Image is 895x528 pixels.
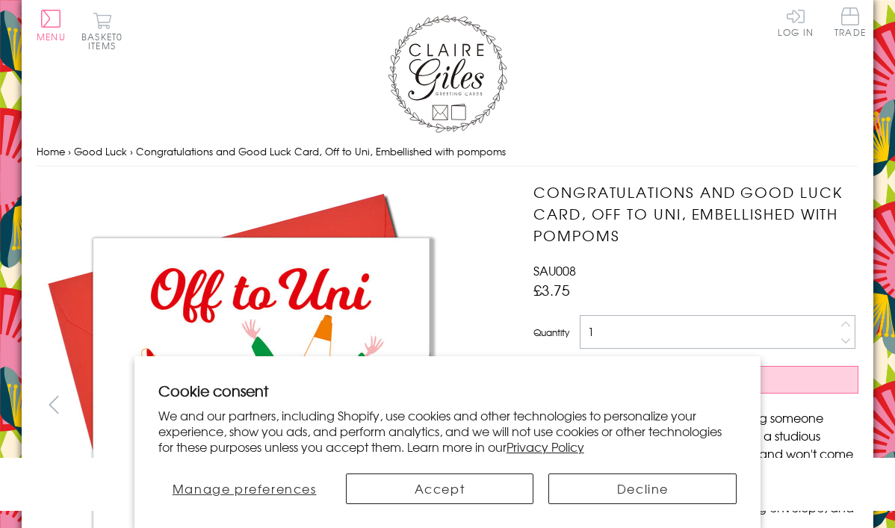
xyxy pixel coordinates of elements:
[158,380,737,401] h2: Cookie consent
[81,12,123,50] button: Basket0 items
[388,15,507,133] img: Claire Giles Greetings Cards
[346,473,534,504] button: Accept
[88,30,123,52] span: 0 items
[158,473,331,504] button: Manage preferences
[37,144,65,158] a: Home
[37,10,66,41] button: Menu
[68,144,71,158] span: ›
[778,7,814,37] a: Log In
[37,137,858,167] nav: breadcrumbs
[533,181,858,246] h1: Congratulations and Good Luck Card, Off to Uni, Embellished with pompoms
[533,326,569,339] label: Quantity
[37,388,70,421] button: prev
[834,7,866,40] a: Trade
[74,144,127,158] a: Good Luck
[136,144,506,158] span: Congratulations and Good Luck Card, Off to Uni, Embellished with pompoms
[507,438,584,456] a: Privacy Policy
[173,479,317,497] span: Manage preferences
[130,144,133,158] span: ›
[158,408,737,454] p: We and our partners, including Shopify, use cookies and other technologies to personalize your ex...
[533,261,576,279] span: SAU008
[533,279,570,300] span: £3.75
[834,7,866,37] span: Trade
[548,473,737,504] button: Decline
[37,30,66,43] span: Menu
